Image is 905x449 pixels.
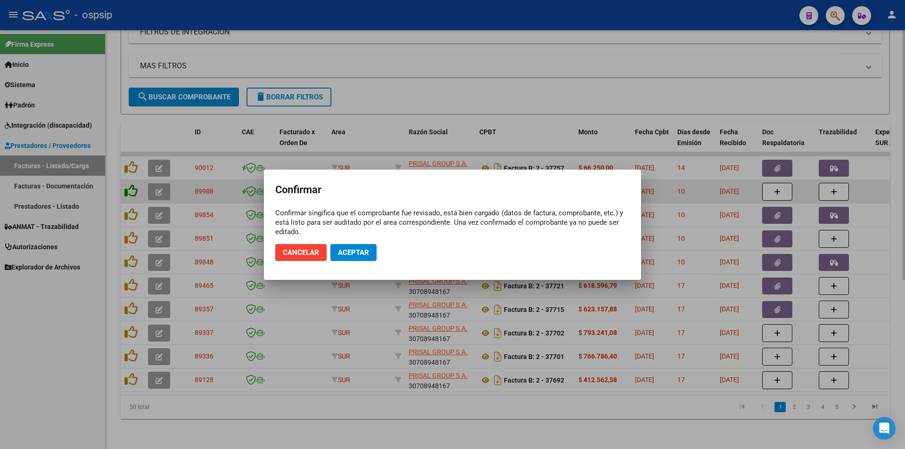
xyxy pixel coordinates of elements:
[338,248,369,257] span: Aceptar
[275,244,327,261] button: Cancelar
[283,248,319,257] span: Cancelar
[275,208,630,237] div: Confirmar singifica que el comprobante fue revisado, está bien cargado (datos de factura, comprob...
[330,244,377,261] button: Aceptar
[873,417,896,440] div: Open Intercom Messenger
[275,181,630,199] h2: Confirmar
